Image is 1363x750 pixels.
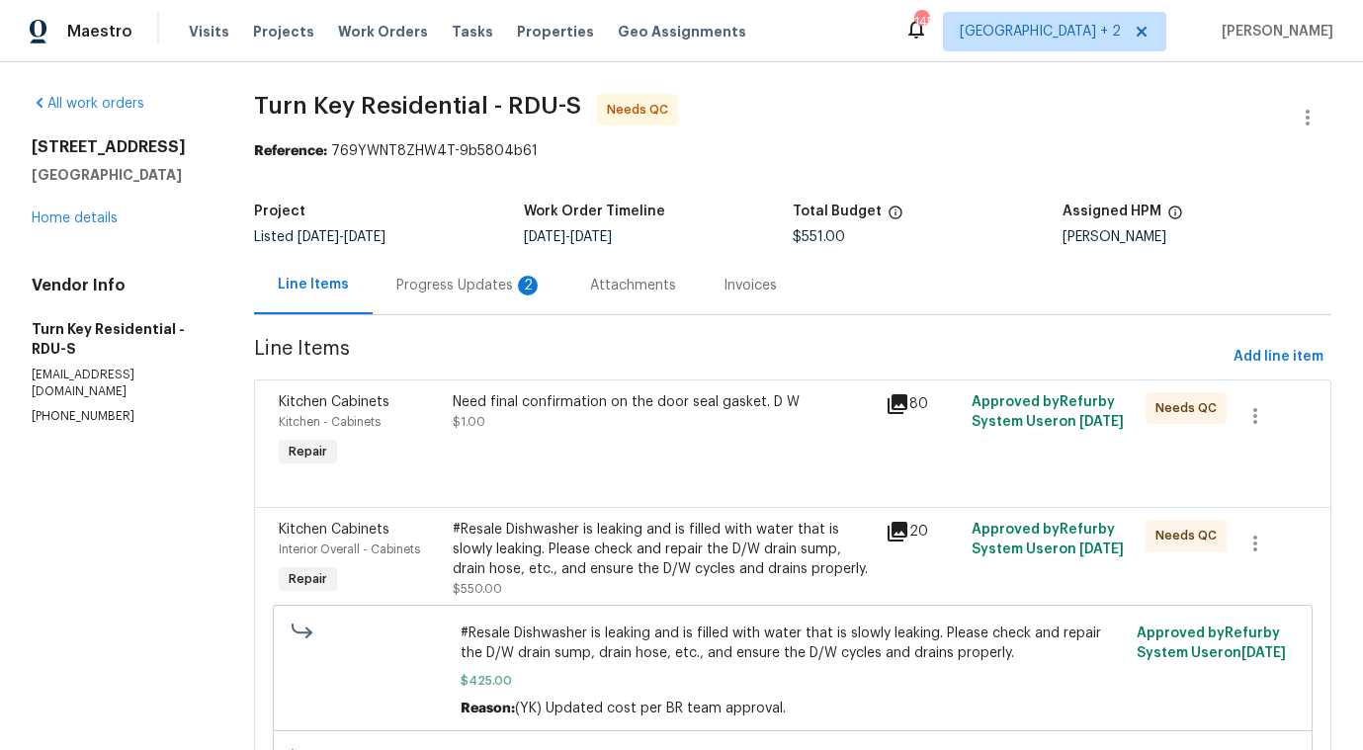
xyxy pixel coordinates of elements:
div: Invoices [724,276,777,295]
div: Line Items [278,275,349,294]
div: #Resale Dishwasher is leaking and is filled with water that is slowly leaking. Please check and r... [453,520,874,579]
div: 769YWNT8ZHW4T-9b5804b61 [254,141,1331,161]
span: Add line item [1234,345,1323,370]
a: Home details [32,211,118,225]
span: [DATE] [524,230,565,244]
span: [DATE] [570,230,612,244]
span: Repair [281,569,335,589]
span: Visits [189,22,229,42]
span: - [524,230,612,244]
div: 145 [914,12,928,32]
h5: Work Order Timeline [524,205,665,218]
h5: Total Budget [793,205,882,218]
span: Maestro [67,22,132,42]
span: The hpm assigned to this work order. [1167,205,1183,230]
div: 80 [886,392,961,416]
span: [DATE] [1241,646,1286,660]
span: [DATE] [344,230,385,244]
span: Projects [253,22,314,42]
div: Attachments [590,276,676,295]
span: Interior Overall - Cabinets [279,543,420,555]
div: Need final confirmation on the door seal gasket. D W [453,392,874,412]
div: [PERSON_NAME] [1063,230,1331,244]
b: Reference: [254,144,327,158]
span: $551.00 [793,230,845,244]
span: [GEOGRAPHIC_DATA] + 2 [960,22,1121,42]
p: [EMAIL_ADDRESS][DOMAIN_NAME] [32,367,207,400]
h2: [STREET_ADDRESS] [32,137,207,157]
span: Work Orders [338,22,428,42]
span: Approved by Refurby System User on [972,395,1124,429]
span: (YK) Updated cost per BR team approval. [515,702,786,715]
h5: Project [254,205,305,218]
h5: Turn Key Residential - RDU-S [32,319,207,359]
span: $1.00 [453,416,485,428]
span: - [298,230,385,244]
span: Kitchen Cabinets [279,395,389,409]
span: Geo Assignments [618,22,746,42]
span: Needs QC [607,100,676,120]
span: Listed [254,230,385,244]
div: 20 [886,520,961,543]
span: $550.00 [453,583,502,595]
span: Tasks [452,25,493,39]
span: [DATE] [1079,415,1124,429]
span: Turn Key Residential - RDU-S [254,94,581,118]
span: Approved by Refurby System User on [972,523,1124,556]
span: Properties [517,22,594,42]
span: #Resale Dishwasher is leaking and is filled with water that is slowly leaking. Please check and r... [461,624,1125,663]
span: [DATE] [1079,542,1124,556]
div: Progress Updates [396,276,543,295]
span: Line Items [254,339,1226,375]
div: 2 [518,276,538,295]
span: [PERSON_NAME] [1214,22,1333,42]
button: Add line item [1226,339,1331,375]
p: [PHONE_NUMBER] [32,408,207,425]
h5: [GEOGRAPHIC_DATA] [32,165,207,185]
span: Needs QC [1155,526,1225,545]
h4: Vendor Info [32,276,207,295]
span: Approved by Refurby System User on [1137,626,1286,660]
span: The total cost of line items that have been proposed by Opendoor. This sum includes line items th... [888,205,903,230]
span: [DATE] [298,230,339,244]
span: Kitchen - Cabinets [279,416,381,428]
a: All work orders [32,97,144,111]
span: Reason: [461,702,515,715]
h5: Assigned HPM [1063,205,1161,218]
span: Kitchen Cabinets [279,523,389,537]
span: $425.00 [461,671,1125,691]
span: Repair [281,442,335,461]
span: Needs QC [1155,398,1225,418]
